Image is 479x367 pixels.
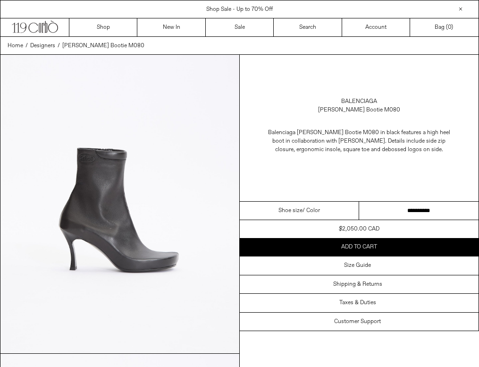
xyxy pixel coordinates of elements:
a: Shop [69,18,137,36]
span: 0 [448,24,451,31]
a: Designers [30,42,55,50]
div: [PERSON_NAME] Bootie M080 [318,106,400,114]
a: [PERSON_NAME] Bootie M080 [62,42,144,50]
a: Search [274,18,342,36]
h3: Customer Support [334,318,381,325]
a: Bag () [410,18,478,36]
span: / [25,42,28,50]
span: / [58,42,60,50]
h3: Taxes & Duties [339,299,376,306]
span: ) [448,23,453,32]
a: New In [137,18,205,36]
a: Account [342,18,410,36]
span: Shoe size [278,206,303,215]
h3: Shipping & Returns [333,281,382,288]
h3: Size Guide [344,262,371,269]
a: Balenciaga [341,97,377,106]
button: Add to cart [240,238,479,256]
a: Shop Sale - Up to 70% Off [206,6,273,13]
div: $2,050.00 CAD [339,225,379,233]
span: / Color [303,206,320,215]
img: Corbo-09-09-2516506copy2_1800x1800.jpg [0,55,239,353]
span: Add to cart [341,243,377,251]
a: Sale [206,18,274,36]
a: Home [8,42,23,50]
p: Balenciaga [PERSON_NAME] Bootie M080 in black features a high heel boot in collaboration with [PE... [265,124,454,159]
